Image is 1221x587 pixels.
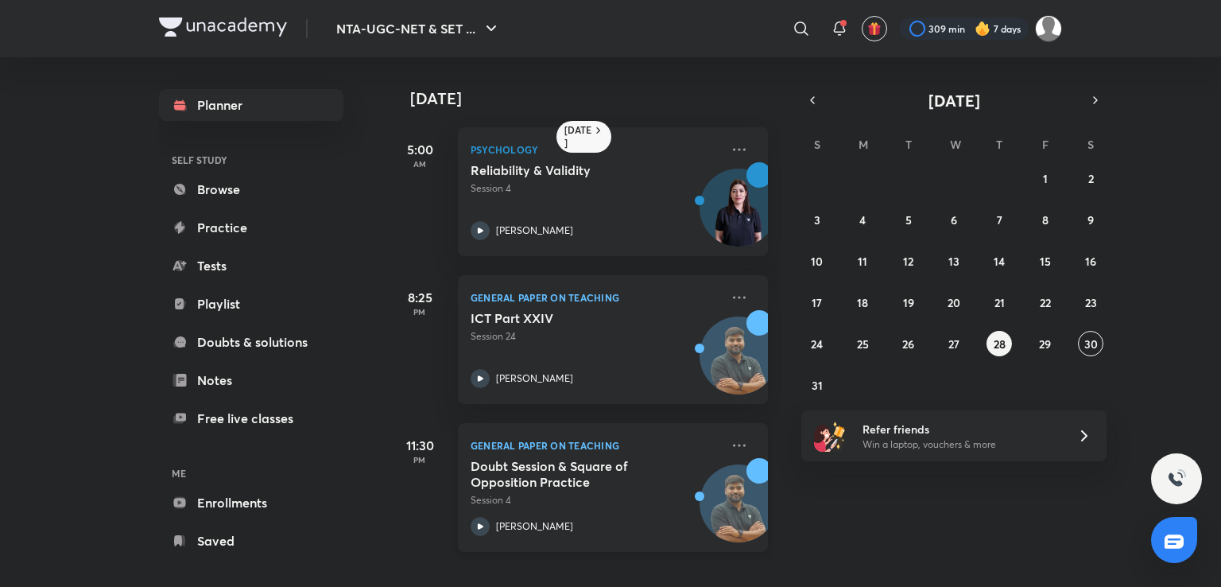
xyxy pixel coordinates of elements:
abbr: Sunday [814,137,820,152]
p: Session 24 [471,329,720,344]
abbr: August 29, 2025 [1039,336,1051,352]
abbr: August 8, 2025 [1042,212,1049,227]
img: Company Logo [159,17,287,37]
abbr: August 5, 2025 [905,212,912,227]
button: August 6, 2025 [941,207,967,232]
a: Practice [159,212,343,243]
img: referral [814,420,846,452]
button: NTA-UGC-NET & SET ... [327,13,510,45]
button: August 24, 2025 [804,331,830,356]
button: August 22, 2025 [1033,290,1058,315]
a: Browse [159,173,343,205]
button: [DATE] [824,89,1084,111]
p: [PERSON_NAME] [496,519,573,534]
abbr: August 2, 2025 [1088,171,1094,186]
img: streak [975,21,990,37]
button: August 4, 2025 [850,207,875,232]
button: August 29, 2025 [1033,331,1058,356]
abbr: August 3, 2025 [814,212,820,227]
abbr: Friday [1042,137,1049,152]
abbr: August 13, 2025 [948,254,959,269]
abbr: August 10, 2025 [811,254,823,269]
img: Avatar [700,473,777,550]
button: August 28, 2025 [986,331,1012,356]
p: Psychology [471,140,720,159]
img: Avatar [700,177,777,254]
a: Notes [159,364,343,396]
abbr: August 20, 2025 [948,295,960,310]
h5: 5:00 [388,140,452,159]
button: August 9, 2025 [1078,207,1103,232]
p: Session 4 [471,181,720,196]
button: August 23, 2025 [1078,290,1103,315]
button: August 1, 2025 [1033,165,1058,191]
button: August 15, 2025 [1033,248,1058,274]
p: [PERSON_NAME] [496,371,573,386]
span: [DATE] [928,90,980,111]
abbr: Thursday [996,137,1002,152]
button: August 26, 2025 [896,331,921,356]
img: Avatar [700,325,777,402]
abbr: August 19, 2025 [903,295,914,310]
abbr: August 6, 2025 [951,212,957,227]
p: General Paper on Teaching [471,288,720,307]
abbr: August 18, 2025 [857,295,868,310]
abbr: August 12, 2025 [903,254,913,269]
p: [PERSON_NAME] [496,224,573,238]
a: Doubts & solutions [159,326,343,358]
h5: ICT Part XXIV [471,310,669,326]
button: August 13, 2025 [941,248,967,274]
abbr: August 31, 2025 [812,378,823,393]
abbr: August 25, 2025 [857,336,869,352]
button: August 2, 2025 [1078,165,1103,191]
button: August 7, 2025 [986,207,1012,232]
button: August 27, 2025 [941,331,967,356]
abbr: August 4, 2025 [859,212,866,227]
abbr: Monday [859,137,868,152]
abbr: August 24, 2025 [811,336,823,352]
h4: [DATE] [410,89,784,108]
abbr: August 23, 2025 [1085,295,1097,310]
h6: SELF STUDY [159,146,343,173]
p: PM [388,307,452,317]
img: Atia khan [1035,15,1062,42]
button: August 14, 2025 [986,248,1012,274]
button: August 31, 2025 [804,372,830,398]
abbr: Tuesday [905,137,912,152]
abbr: August 27, 2025 [948,336,959,352]
img: avatar [867,21,882,36]
button: August 19, 2025 [896,290,921,315]
abbr: August 9, 2025 [1087,212,1094,227]
a: Enrollments [159,487,343,519]
button: August 5, 2025 [896,207,921,232]
h5: Doubt Session & Square of Opposition Practice [471,458,669,490]
a: Company Logo [159,17,287,41]
h6: ME [159,460,343,487]
button: August 10, 2025 [804,248,830,274]
abbr: August 22, 2025 [1040,295,1051,310]
img: ttu [1167,469,1186,488]
button: August 3, 2025 [804,207,830,232]
abbr: August 21, 2025 [994,295,1005,310]
button: avatar [862,16,887,41]
a: Playlist [159,288,343,320]
h6: Refer friends [862,421,1058,437]
h6: [DATE] [564,124,592,150]
abbr: Wednesday [950,137,961,152]
h5: Reliability & Validity [471,162,669,178]
abbr: August 28, 2025 [994,336,1006,352]
abbr: August 26, 2025 [902,336,914,352]
button: August 30, 2025 [1078,331,1103,356]
h5: 8:25 [388,288,452,307]
button: August 8, 2025 [1033,207,1058,232]
abbr: August 30, 2025 [1084,336,1098,352]
abbr: August 15, 2025 [1040,254,1051,269]
abbr: August 7, 2025 [997,212,1002,227]
button: August 18, 2025 [850,290,875,315]
a: Free live classes [159,402,343,434]
abbr: August 17, 2025 [812,295,822,310]
p: General Paper on Teaching [471,436,720,455]
a: Planner [159,89,343,121]
h5: 11:30 [388,436,452,455]
a: Saved [159,525,343,557]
